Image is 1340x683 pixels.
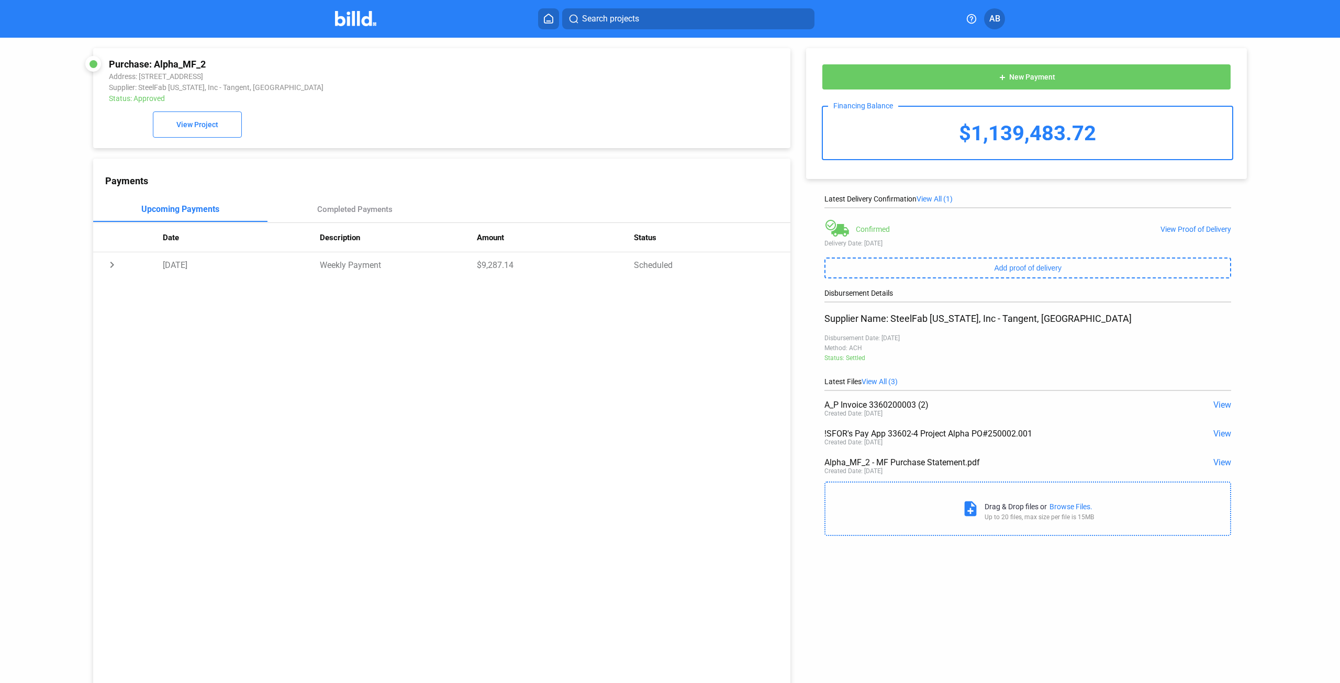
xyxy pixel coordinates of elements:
span: View [1213,429,1231,439]
mat-icon: note_add [962,500,979,518]
div: Supplier: SteelFab [US_STATE], Inc - Tangent, [GEOGRAPHIC_DATA] [109,83,642,92]
div: Created Date: [DATE] [824,410,883,417]
button: View Project [153,111,242,138]
div: Disbursement Date: [DATE] [824,334,1231,342]
td: $9,287.14 [477,252,634,277]
button: Add proof of delivery [824,257,1231,278]
div: Address: [STREET_ADDRESS] [109,72,642,81]
th: Description [320,223,477,252]
div: Created Date: [DATE] [824,439,883,446]
th: Amount [477,223,634,252]
div: Latest Delivery Confirmation [824,195,1231,203]
td: [DATE] [163,252,320,277]
div: Method: ACH [824,344,1231,352]
div: Browse Files. [1049,502,1092,511]
span: AB [989,13,1000,25]
span: Search projects [582,13,639,25]
div: Latest Files [824,377,1231,386]
td: Scheduled [634,252,791,277]
div: !SFOR's Pay App 33602-4 Project Alpha PO#250002.001 [824,429,1149,439]
span: View All (1) [917,195,953,203]
div: Payments [105,175,790,186]
span: View All (3) [862,377,898,386]
div: Upcoming Payments [141,204,219,214]
div: Purchase: Alpha_MF_2 [109,59,642,70]
button: New Payment [822,64,1231,90]
span: View [1213,400,1231,410]
div: View Proof of Delivery [1160,225,1231,233]
div: Confirmed [856,225,890,233]
span: View [1213,457,1231,467]
div: Created Date: [DATE] [824,467,883,475]
img: Billd Company Logo [335,11,376,26]
th: Date [163,223,320,252]
div: Supplier Name: SteelFab [US_STATE], Inc - Tangent, [GEOGRAPHIC_DATA] [824,313,1231,324]
div: Status: Approved [109,94,642,103]
div: Disbursement Details [824,289,1231,297]
button: Search projects [562,8,814,29]
div: Completed Payments [317,205,393,214]
div: Financing Balance [828,102,898,110]
div: Drag & Drop files or [985,502,1047,511]
td: Weekly Payment [320,252,477,277]
mat-icon: add [998,73,1007,82]
span: New Payment [1009,73,1055,82]
span: Add proof of delivery [995,264,1062,272]
div: Alpha_MF_2 - MF Purchase Statement.pdf [824,457,1149,467]
th: Status [634,223,791,252]
button: AB [984,8,1005,29]
div: $1,139,483.72 [823,107,1232,159]
div: Up to 20 files, max size per file is 15MB [985,513,1094,521]
div: A_P Invoice 3360200003 (2) [824,400,1149,410]
span: View Project [176,121,218,129]
div: Delivery Date: [DATE] [824,240,1231,247]
div: Status: Settled [824,354,1231,362]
